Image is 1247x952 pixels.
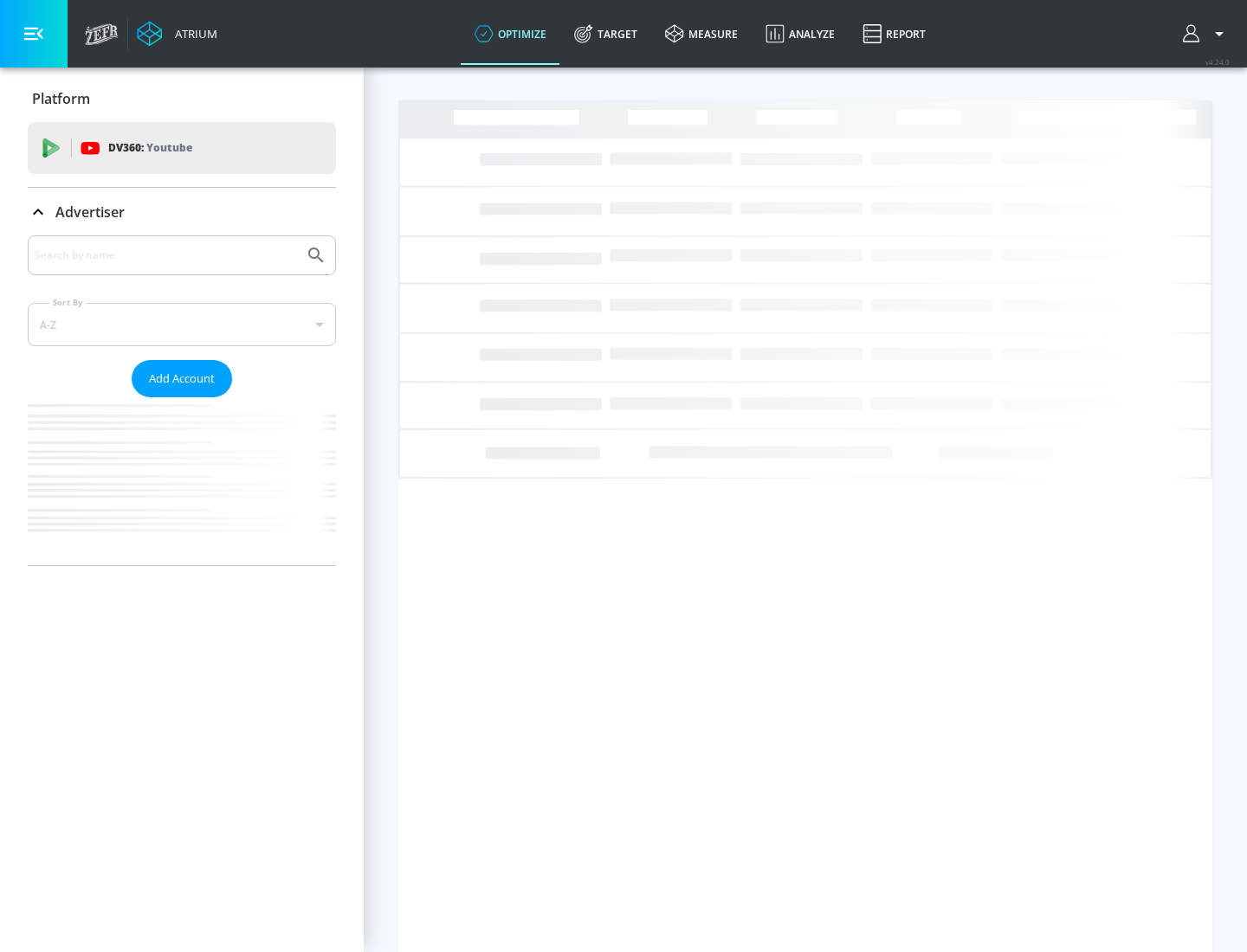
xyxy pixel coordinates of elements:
a: Analyze [752,3,849,65]
div: Advertiser [28,188,336,236]
div: Atrium [168,26,217,42]
input: Search by name [35,244,297,267]
p: Youtube [146,138,192,157]
a: Atrium [137,21,217,47]
nav: list of Advertiser [28,397,336,565]
div: Advertiser [28,235,336,565]
a: measure [651,3,752,65]
span: Add Account [149,369,215,389]
p: Platform [32,89,90,108]
div: A-Z [28,303,336,346]
a: optimize [461,3,560,65]
a: Report [849,3,940,65]
div: Platform [28,74,336,123]
p: Advertiser [55,203,125,222]
button: Add Account [132,360,232,397]
div: DV360: Youtube [28,122,336,174]
a: Target [560,3,651,65]
p: DV360: [108,138,192,158]
span: v 4.24.0 [1205,57,1230,67]
label: Sort By [49,297,87,308]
